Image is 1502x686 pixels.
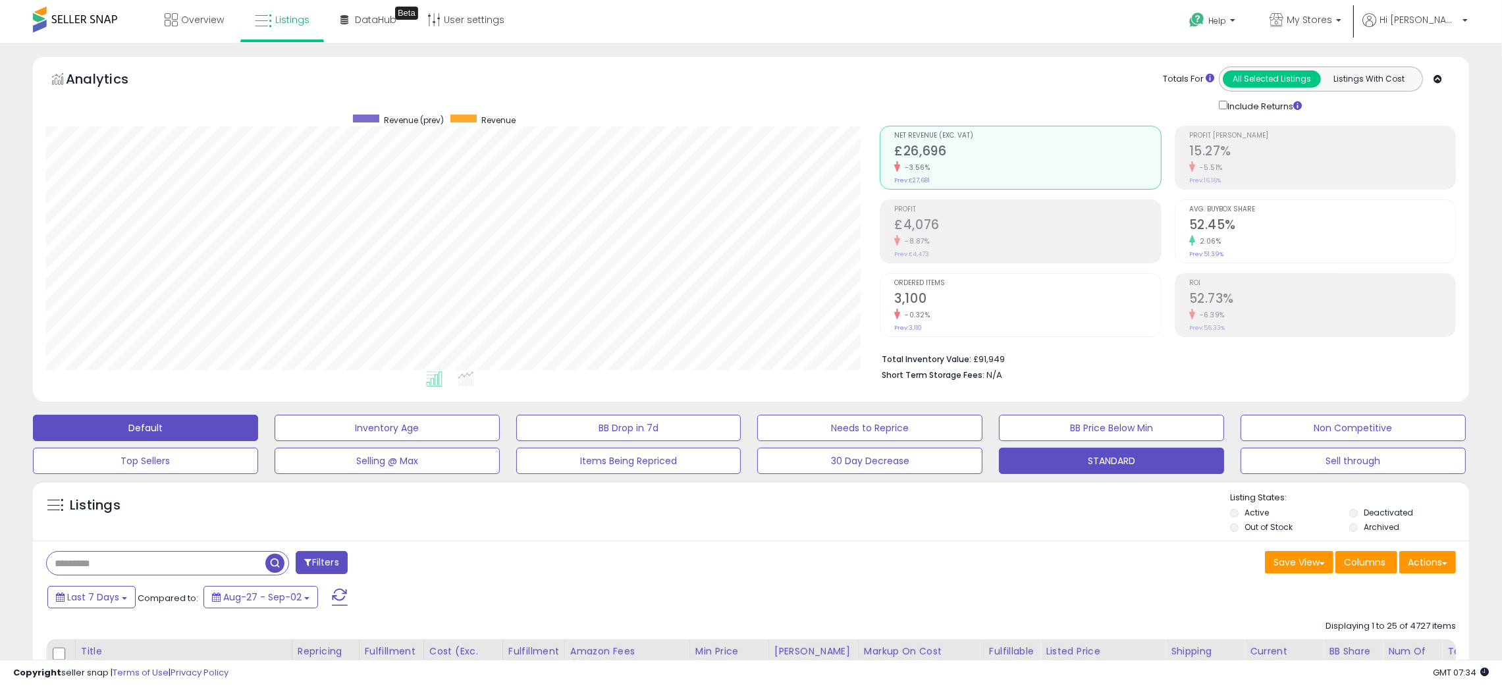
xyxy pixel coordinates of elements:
small: -3.56% [900,163,930,172]
small: -0.32% [900,310,930,320]
div: Fulfillment [365,645,418,658]
button: 30 Day Decrease [757,448,982,474]
button: Items Being Repriced [516,448,741,474]
span: Profit [PERSON_NAME] [1189,132,1455,140]
b: Total Inventory Value: [882,354,971,365]
button: Selling @ Max [275,448,500,474]
div: Min Price [695,645,763,658]
i: Get Help [1189,12,1205,28]
label: Archived [1364,521,1399,533]
small: Prev: 56.33% [1189,324,1225,332]
div: Amazon Fees [570,645,684,658]
div: Listed Price [1046,645,1160,658]
div: Tooltip anchor [395,7,418,20]
span: ROI [1189,280,1455,287]
button: Filters [296,551,347,574]
div: Markup on Cost [864,645,978,658]
div: seller snap | | [13,667,228,679]
button: Inventory Age [275,415,500,441]
button: Columns [1335,551,1397,573]
small: Prev: 3,110 [894,324,922,332]
button: Needs to Reprice [757,415,982,441]
a: Privacy Policy [171,666,228,679]
small: -8.87% [900,236,929,246]
button: Aug-27 - Sep-02 [203,586,318,608]
span: N/A [986,369,1002,381]
a: Help [1179,2,1248,43]
button: Last 7 Days [47,586,136,608]
button: All Selected Listings [1223,70,1321,88]
small: -5.51% [1195,163,1223,172]
button: Non Competitive [1241,415,1466,441]
div: Title [81,645,286,658]
span: Revenue (prev) [384,115,444,126]
p: Listing States: [1230,492,1469,504]
small: 2.06% [1195,236,1221,246]
div: BB Share 24h. [1329,645,1377,672]
button: Actions [1399,551,1456,573]
small: Prev: 16.16% [1189,176,1221,184]
span: Ordered Items [894,280,1160,287]
div: Current Buybox Price [1250,645,1318,672]
div: Displaying 1 to 25 of 4727 items [1326,620,1456,633]
span: Avg. Buybox Share [1189,206,1455,213]
span: Columns [1344,556,1385,569]
h5: Analytics [66,70,154,92]
h2: £26,696 [894,144,1160,161]
span: 2025-09-10 07:34 GMT [1433,666,1489,679]
button: Save View [1265,551,1333,573]
small: Prev: 51.39% [1189,250,1223,258]
button: Default [33,415,258,441]
h2: £4,076 [894,217,1160,235]
span: Help [1208,15,1226,26]
div: Totals For [1163,73,1214,86]
span: Net Revenue (Exc. VAT) [894,132,1160,140]
label: Deactivated [1364,507,1413,518]
span: Revenue [481,115,516,126]
a: Terms of Use [113,666,169,679]
button: Top Sellers [33,448,258,474]
h2: 52.73% [1189,291,1455,309]
span: Aug-27 - Sep-02 [223,591,302,604]
div: Total Rev. [1447,645,1495,672]
div: Num of Comp. [1388,645,1436,672]
span: Hi [PERSON_NAME] [1380,13,1459,26]
h2: 3,100 [894,291,1160,309]
button: BB Drop in 7d [516,415,741,441]
button: Sell through [1241,448,1466,474]
strong: Copyright [13,666,61,679]
div: Cost (Exc. VAT) [429,645,497,672]
span: DataHub [355,13,396,26]
span: Listings [275,13,309,26]
label: Out of Stock [1245,521,1293,533]
div: Fulfillable Quantity [989,645,1034,672]
div: Shipping Costs (Exc. VAT) [1171,645,1239,686]
span: Overview [181,13,224,26]
b: Short Term Storage Fees: [882,369,984,381]
div: [PERSON_NAME] [774,645,853,658]
small: Prev: £4,473 [894,250,929,258]
span: Profit [894,206,1160,213]
span: Compared to: [138,592,198,604]
span: My Stores [1287,13,1332,26]
button: STANDARD [999,448,1224,474]
span: Last 7 Days [67,591,119,604]
div: Include Returns [1209,98,1318,113]
small: Prev: £27,681 [894,176,930,184]
h2: 52.45% [1189,217,1455,235]
button: BB Price Below Min [999,415,1224,441]
li: £91,949 [882,350,1446,366]
div: Fulfillment Cost [508,645,559,672]
small: -6.39% [1195,310,1225,320]
a: Hi [PERSON_NAME] [1362,13,1468,43]
h2: 15.27% [1189,144,1455,161]
button: Listings With Cost [1320,70,1418,88]
div: Repricing [298,645,354,658]
label: Active [1245,507,1269,518]
h5: Listings [70,496,121,515]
